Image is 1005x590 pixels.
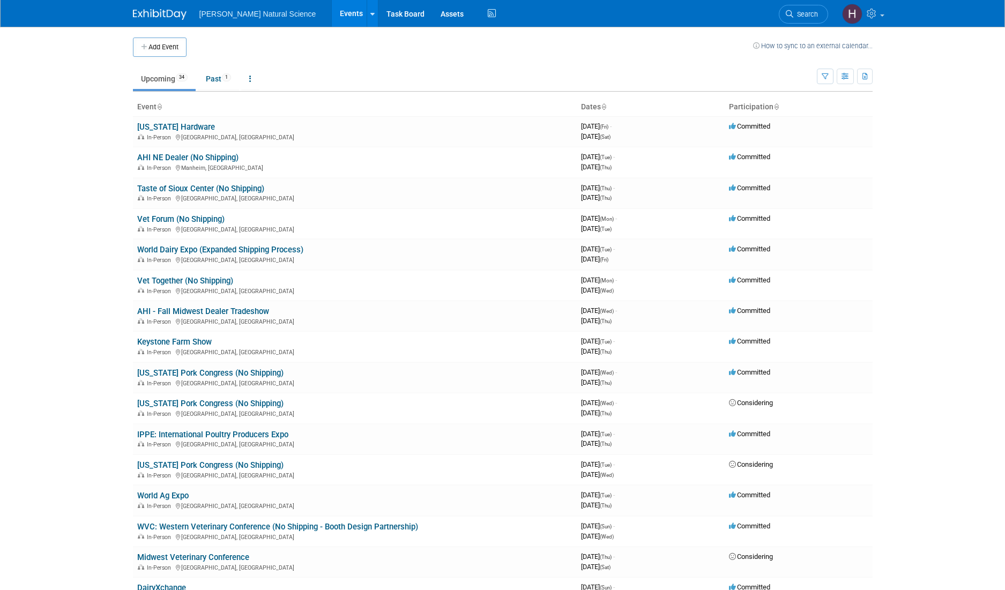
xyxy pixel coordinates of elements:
[729,307,770,315] span: Committed
[581,470,614,479] span: [DATE]
[137,501,572,510] div: [GEOGRAPHIC_DATA], [GEOGRAPHIC_DATA]
[729,552,773,561] span: Considering
[729,368,770,376] span: Committed
[613,337,615,345] span: -
[729,184,770,192] span: Committed
[147,410,174,417] span: In-Person
[842,4,862,24] img: Halle Fick
[138,349,144,354] img: In-Person Event
[600,370,614,376] span: (Wed)
[581,184,615,192] span: [DATE]
[137,153,239,162] a: AHI NE Dealer (No Shipping)
[600,247,612,252] span: (Tue)
[137,378,572,387] div: [GEOGRAPHIC_DATA], [GEOGRAPHIC_DATA]
[137,307,269,316] a: AHI - Fall Midwest Dealer Tradeshow
[729,460,773,468] span: Considering
[581,409,612,417] span: [DATE]
[137,214,225,224] a: Vet Forum (No Shipping)
[138,226,144,231] img: In-Person Event
[615,214,617,222] span: -
[581,214,617,222] span: [DATE]
[147,165,174,171] span: In-Person
[600,554,612,560] span: (Thu)
[137,409,572,417] div: [GEOGRAPHIC_DATA], [GEOGRAPHIC_DATA]
[613,522,615,530] span: -
[600,165,612,170] span: (Thu)
[137,122,215,132] a: [US_STATE] Hardware
[581,563,611,571] span: [DATE]
[137,439,572,448] div: [GEOGRAPHIC_DATA], [GEOGRAPHIC_DATA]
[137,460,284,470] a: [US_STATE] Pork Congress (No Shipping)
[137,532,572,541] div: [GEOGRAPHIC_DATA], [GEOGRAPHIC_DATA]
[729,337,770,345] span: Committed
[581,307,617,315] span: [DATE]
[615,368,617,376] span: -
[773,102,779,111] a: Sort by Participation Type
[137,245,303,255] a: World Dairy Expo (Expanded Shipping Process)
[725,98,873,116] th: Participation
[615,276,617,284] span: -
[581,317,612,325] span: [DATE]
[138,564,144,570] img: In-Person Event
[137,470,572,479] div: [GEOGRAPHIC_DATA], [GEOGRAPHIC_DATA]
[138,318,144,324] img: In-Person Event
[138,195,144,200] img: In-Person Event
[613,153,615,161] span: -
[147,349,174,356] span: In-Person
[600,564,611,570] span: (Sat)
[581,193,612,201] span: [DATE]
[137,317,572,325] div: [GEOGRAPHIC_DATA], [GEOGRAPHIC_DATA]
[138,380,144,385] img: In-Person Event
[176,73,188,81] span: 34
[581,276,617,284] span: [DATE]
[600,154,612,160] span: (Tue)
[581,532,614,540] span: [DATE]
[729,522,770,530] span: Committed
[581,552,615,561] span: [DATE]
[729,399,773,407] span: Considering
[600,185,612,191] span: (Thu)
[133,98,577,116] th: Event
[613,184,615,192] span: -
[147,441,174,448] span: In-Person
[133,9,187,20] img: ExhibitDay
[779,5,828,24] a: Search
[581,399,617,407] span: [DATE]
[137,286,572,295] div: [GEOGRAPHIC_DATA], [GEOGRAPHIC_DATA]
[581,378,612,386] span: [DATE]
[581,245,615,253] span: [DATE]
[137,193,572,202] div: [GEOGRAPHIC_DATA], [GEOGRAPHIC_DATA]
[729,122,770,130] span: Committed
[138,472,144,477] img: In-Person Event
[147,134,174,141] span: In-Person
[729,153,770,161] span: Committed
[147,226,174,233] span: In-Person
[600,534,614,540] span: (Wed)
[613,552,615,561] span: -
[600,339,612,345] span: (Tue)
[581,439,612,447] span: [DATE]
[613,430,615,438] span: -
[137,347,572,356] div: [GEOGRAPHIC_DATA], [GEOGRAPHIC_DATA]
[133,38,187,57] button: Add Event
[600,216,614,222] span: (Mon)
[600,257,608,263] span: (Fri)
[137,337,212,347] a: Keystone Farm Show
[600,288,614,294] span: (Wed)
[138,503,144,508] img: In-Person Event
[600,195,612,201] span: (Thu)
[222,73,231,81] span: 1
[600,441,612,447] span: (Thu)
[581,368,617,376] span: [DATE]
[600,318,612,324] span: (Thu)
[581,337,615,345] span: [DATE]
[600,278,614,283] span: (Mon)
[615,399,617,407] span: -
[601,102,606,111] a: Sort by Start Date
[138,134,144,139] img: In-Person Event
[615,307,617,315] span: -
[147,564,174,571] span: In-Person
[600,431,612,437] span: (Tue)
[729,276,770,284] span: Committed
[613,491,615,499] span: -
